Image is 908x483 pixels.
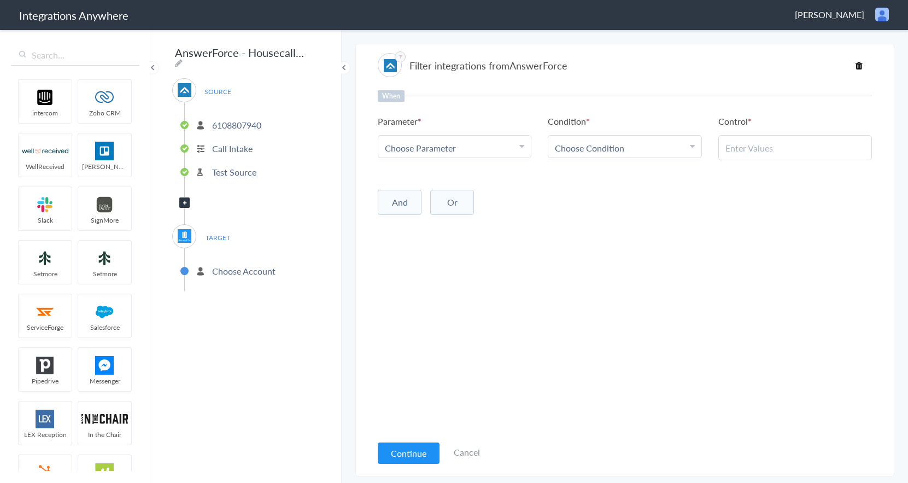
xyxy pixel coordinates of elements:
button: And [378,190,421,215]
span: Setmore [78,269,131,278]
span: Setmore [19,269,72,278]
img: intercom-logo.svg [22,88,68,107]
img: trello.png [81,142,128,160]
span: In the Chair [78,430,131,439]
img: user.png [875,8,889,21]
img: slack-logo.svg [22,195,68,214]
input: Enter Values [725,142,865,154]
img: serviceforge-icon.png [22,302,68,321]
h6: When [378,90,405,102]
img: salesforce-logo.svg [81,302,128,321]
p: 6108807940 [212,119,261,131]
span: SignMore [78,216,131,225]
p: Test Source [212,166,256,178]
span: [PERSON_NAME] [795,8,864,21]
img: pipedrive.png [22,356,68,375]
img: HouseCallPro-logo.png [178,229,191,243]
img: setmoreNew.jpg [22,249,68,267]
p: Choose Account [212,265,276,277]
span: AnswerForce [509,59,567,72]
img: wr-logo.svg [22,142,68,160]
img: hubspot-logo.svg [22,463,68,482]
span: TARGET [197,230,238,245]
span: ServiceForge [19,323,72,332]
span: Choose Parameter [385,142,456,154]
img: FBM.png [81,356,128,375]
img: setmoreNew.jpg [81,249,128,267]
h6: Condition [548,115,590,127]
input: Search... [11,45,139,66]
h4: Filter integrations from [409,59,567,72]
h6: Parameter [378,115,421,127]
span: Zoho CRM [78,108,131,118]
img: signmore-logo.png [81,195,128,214]
button: Or [430,190,474,215]
span: SOURCE [197,84,238,99]
span: Slack [19,216,72,225]
span: Messenger [78,376,131,386]
h6: Control [718,115,752,127]
button: Continue [378,443,440,464]
span: Choose Condition [555,142,624,154]
span: [PERSON_NAME] [78,162,131,171]
img: hs-app-logo.svg [81,463,128,482]
img: af-app-logo.svg [384,59,397,72]
a: Cancel [454,446,480,458]
span: WellReceived [19,162,72,171]
span: intercom [19,108,72,118]
p: Call Intake [212,142,253,155]
img: lex-app-logo.svg [22,410,68,428]
h1: Integrations Anywhere [19,8,128,23]
span: Pipedrive [19,376,72,386]
img: inch-logo.svg [81,410,128,428]
img: af-app-logo.svg [178,83,191,97]
span: LEX Reception [19,430,72,439]
img: zoho-logo.svg [81,88,128,107]
span: Salesforce [78,323,131,332]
